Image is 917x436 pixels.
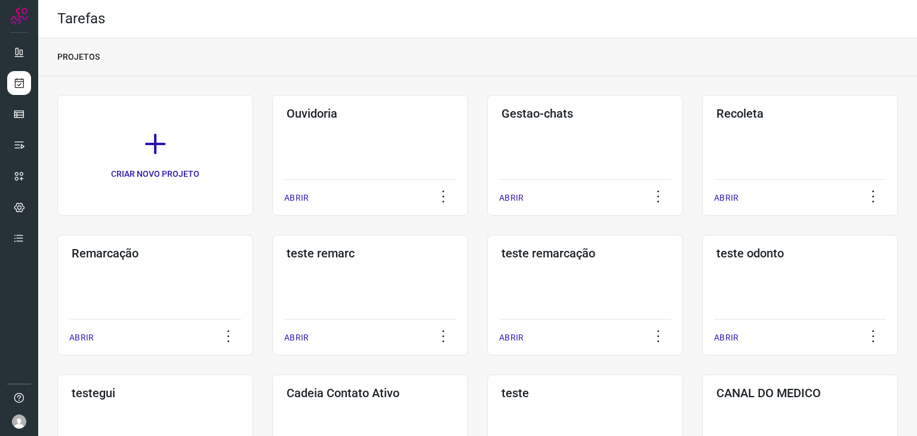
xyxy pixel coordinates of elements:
[716,106,884,121] h3: Recoleta
[501,106,669,121] h3: Gestao-chats
[111,168,199,180] p: CRIAR NOVO PROJETO
[57,51,100,63] p: PROJETOS
[287,386,454,400] h3: Cadeia Contato Ativo
[57,10,105,27] h2: Tarefas
[72,246,239,260] h3: Remarcação
[716,386,884,400] h3: CANAL DO MEDICO
[72,386,239,400] h3: testegui
[714,331,738,344] p: ABRIR
[499,192,524,204] p: ABRIR
[716,246,884,260] h3: teste odonto
[10,7,28,25] img: Logo
[499,331,524,344] p: ABRIR
[501,246,669,260] h3: teste remarcação
[12,414,26,429] img: avatar-user-boy.jpg
[501,386,669,400] h3: teste
[69,331,94,344] p: ABRIR
[284,331,309,344] p: ABRIR
[287,106,454,121] h3: Ouvidoria
[287,246,454,260] h3: teste remarc
[714,192,738,204] p: ABRIR
[284,192,309,204] p: ABRIR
